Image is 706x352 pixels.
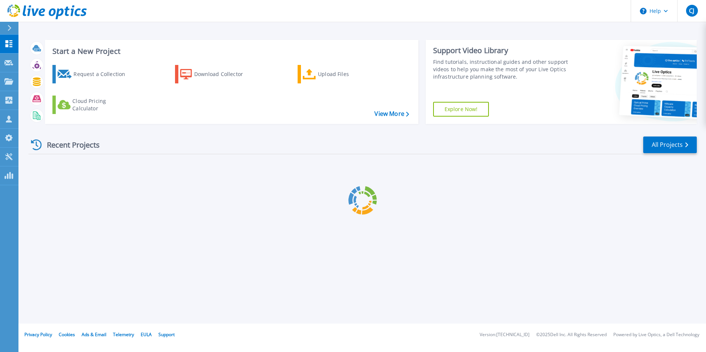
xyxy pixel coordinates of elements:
div: Find tutorials, instructional guides and other support videos to help you make the most of your L... [433,58,571,80]
a: Upload Files [298,65,380,83]
a: Telemetry [113,331,134,338]
a: Request a Collection [52,65,135,83]
a: Cloud Pricing Calculator [52,96,135,114]
li: Version: [TECHNICAL_ID] [480,332,529,337]
a: Ads & Email [82,331,106,338]
li: Powered by Live Optics, a Dell Technology [613,332,699,337]
a: Download Collector [175,65,257,83]
div: Request a Collection [73,67,133,82]
a: Explore Now! [433,102,489,117]
a: All Projects [643,137,697,153]
a: EULA [141,331,152,338]
div: Support Video Library [433,46,571,55]
div: Cloud Pricing Calculator [72,97,131,112]
a: Privacy Policy [24,331,52,338]
a: Support [158,331,175,338]
span: CJ [689,8,694,14]
div: Download Collector [194,67,253,82]
a: Cookies [59,331,75,338]
h3: Start a New Project [52,47,409,55]
div: Upload Files [318,67,377,82]
div: Recent Projects [28,136,110,154]
li: © 2025 Dell Inc. All Rights Reserved [536,332,607,337]
a: View More [374,110,409,117]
